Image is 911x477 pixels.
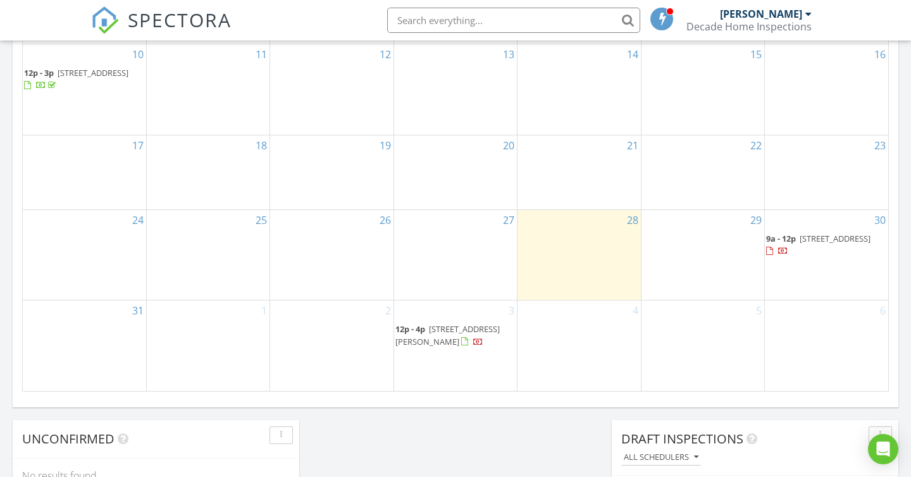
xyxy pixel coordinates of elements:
span: [STREET_ADDRESS] [800,233,871,244]
td: Go to August 10, 2025 [23,44,146,135]
span: SPECTORA [128,6,232,33]
a: Go to August 22, 2025 [748,135,764,156]
div: Open Intercom Messenger [868,434,898,464]
td: Go to August 26, 2025 [270,209,394,300]
td: Go to August 11, 2025 [146,44,270,135]
div: Decade Home Inspections [686,20,812,33]
a: 9a - 12p [STREET_ADDRESS] [766,232,887,259]
a: 12p - 4p [STREET_ADDRESS][PERSON_NAME] [395,323,500,347]
td: Go to August 14, 2025 [517,44,641,135]
a: SPECTORA [91,17,232,44]
a: Go to August 21, 2025 [624,135,641,156]
span: Unconfirmed [22,430,115,447]
span: Draft Inspections [621,430,743,447]
td: Go to August 17, 2025 [23,135,146,209]
td: Go to September 2, 2025 [270,300,394,391]
span: [STREET_ADDRESS] [58,67,128,78]
a: Go to August 15, 2025 [748,44,764,65]
a: Go to August 28, 2025 [624,210,641,230]
a: 12p - 3p [STREET_ADDRESS] [24,67,128,90]
a: Go to September 4, 2025 [630,300,641,321]
td: Go to September 4, 2025 [517,300,641,391]
a: Go to August 10, 2025 [130,44,146,65]
a: Go to August 20, 2025 [500,135,517,156]
span: 9a - 12p [766,233,796,244]
td: Go to August 28, 2025 [517,209,641,300]
td: Go to August 12, 2025 [270,44,394,135]
span: [STREET_ADDRESS][PERSON_NAME] [395,323,500,347]
td: Go to August 15, 2025 [641,44,764,135]
td: Go to August 24, 2025 [23,209,146,300]
a: 12p - 3p [STREET_ADDRESS] [24,66,145,93]
a: Go to September 2, 2025 [383,300,394,321]
a: Go to August 12, 2025 [377,44,394,65]
td: Go to August 21, 2025 [517,135,641,209]
td: Go to September 5, 2025 [641,300,764,391]
span: 12p - 3p [24,67,54,78]
a: Go to August 25, 2025 [253,210,270,230]
td: Go to August 23, 2025 [765,135,888,209]
td: Go to August 31, 2025 [23,300,146,391]
td: Go to August 18, 2025 [146,135,270,209]
a: Go to August 24, 2025 [130,210,146,230]
td: Go to August 29, 2025 [641,209,764,300]
a: Go to August 23, 2025 [872,135,888,156]
a: Go to August 16, 2025 [872,44,888,65]
td: Go to August 16, 2025 [765,44,888,135]
a: Go to August 31, 2025 [130,300,146,321]
a: Go to August 11, 2025 [253,44,270,65]
td: Go to August 22, 2025 [641,135,764,209]
td: Go to August 13, 2025 [394,44,517,135]
a: Go to September 3, 2025 [506,300,517,321]
a: Go to August 26, 2025 [377,210,394,230]
a: Go to August 14, 2025 [624,44,641,65]
td: Go to August 27, 2025 [394,209,517,300]
td: Go to September 6, 2025 [765,300,888,391]
a: Go to August 29, 2025 [748,210,764,230]
a: Go to August 18, 2025 [253,135,270,156]
a: Go to September 6, 2025 [877,300,888,321]
td: Go to September 3, 2025 [394,300,517,391]
a: Go to August 17, 2025 [130,135,146,156]
td: Go to August 30, 2025 [765,209,888,300]
span: 12p - 4p [395,323,425,335]
input: Search everything... [387,8,640,33]
td: Go to August 19, 2025 [270,135,394,209]
a: 12p - 4p [STREET_ADDRESS][PERSON_NAME] [395,322,516,349]
img: The Best Home Inspection Software - Spectora [91,6,119,34]
td: Go to August 25, 2025 [146,209,270,300]
a: Go to September 5, 2025 [753,300,764,321]
a: Go to September 1, 2025 [259,300,270,321]
td: Go to September 1, 2025 [146,300,270,391]
div: [PERSON_NAME] [720,8,802,20]
td: Go to August 20, 2025 [394,135,517,209]
a: Go to August 13, 2025 [500,44,517,65]
a: Go to August 30, 2025 [872,210,888,230]
a: Go to August 27, 2025 [500,210,517,230]
button: All schedulers [621,449,701,466]
a: Go to August 19, 2025 [377,135,394,156]
div: All schedulers [624,453,698,462]
a: 9a - 12p [STREET_ADDRESS] [766,233,871,256]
